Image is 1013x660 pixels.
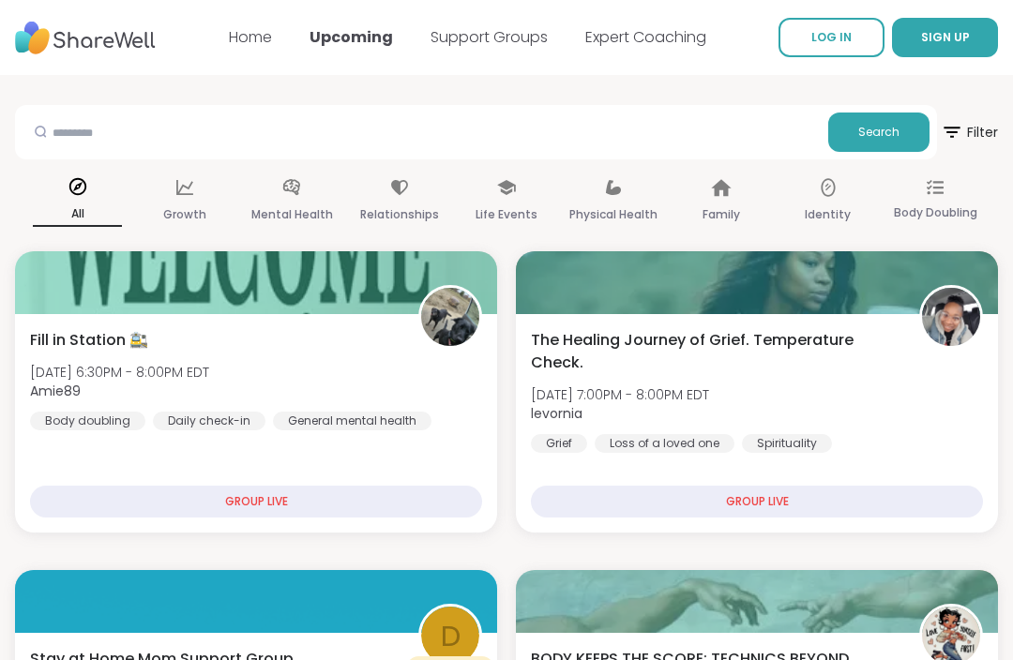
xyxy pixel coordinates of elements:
a: Expert Coaching [585,26,706,48]
span: Search [858,124,900,141]
p: Growth [163,203,206,226]
span: SIGN UP [921,29,970,45]
p: Family [703,203,740,226]
p: Life Events [476,203,537,226]
div: Grief [531,434,587,453]
a: Upcoming [310,26,393,48]
span: Filter [941,110,998,155]
a: Support Groups [431,26,548,48]
div: GROUP LIVE [30,486,482,517]
div: Body doubling [30,412,145,430]
p: Mental Health [251,203,333,226]
div: Loss of a loved one [595,434,734,453]
span: The Healing Journey of Grief. Temperature Check. [531,329,899,374]
a: LOG IN [779,18,884,57]
span: D [441,614,461,658]
button: Filter [941,105,998,159]
div: GROUP LIVE [531,486,983,517]
span: Fill in Station 🚉 [30,329,148,352]
div: General mental health [273,412,431,430]
p: Physical Health [569,203,658,226]
img: levornia [922,288,980,346]
span: [DATE] 6:30PM - 8:00PM EDT [30,363,209,382]
b: Amie89 [30,382,81,400]
img: Amie89 [421,288,479,346]
button: Search [828,112,930,152]
a: Home [229,26,272,48]
div: Daily check-in [153,412,265,430]
span: LOG IN [811,29,852,45]
p: Relationships [360,203,439,226]
button: SIGN UP [892,18,998,57]
span: [DATE] 7:00PM - 8:00PM EDT [531,385,709,404]
p: Body Doubling [894,202,977,224]
b: levornia [531,404,582,423]
div: Spirituality [742,434,832,453]
img: ShareWell Nav Logo [15,12,156,64]
p: All [33,202,122,227]
p: Identity [805,203,851,226]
